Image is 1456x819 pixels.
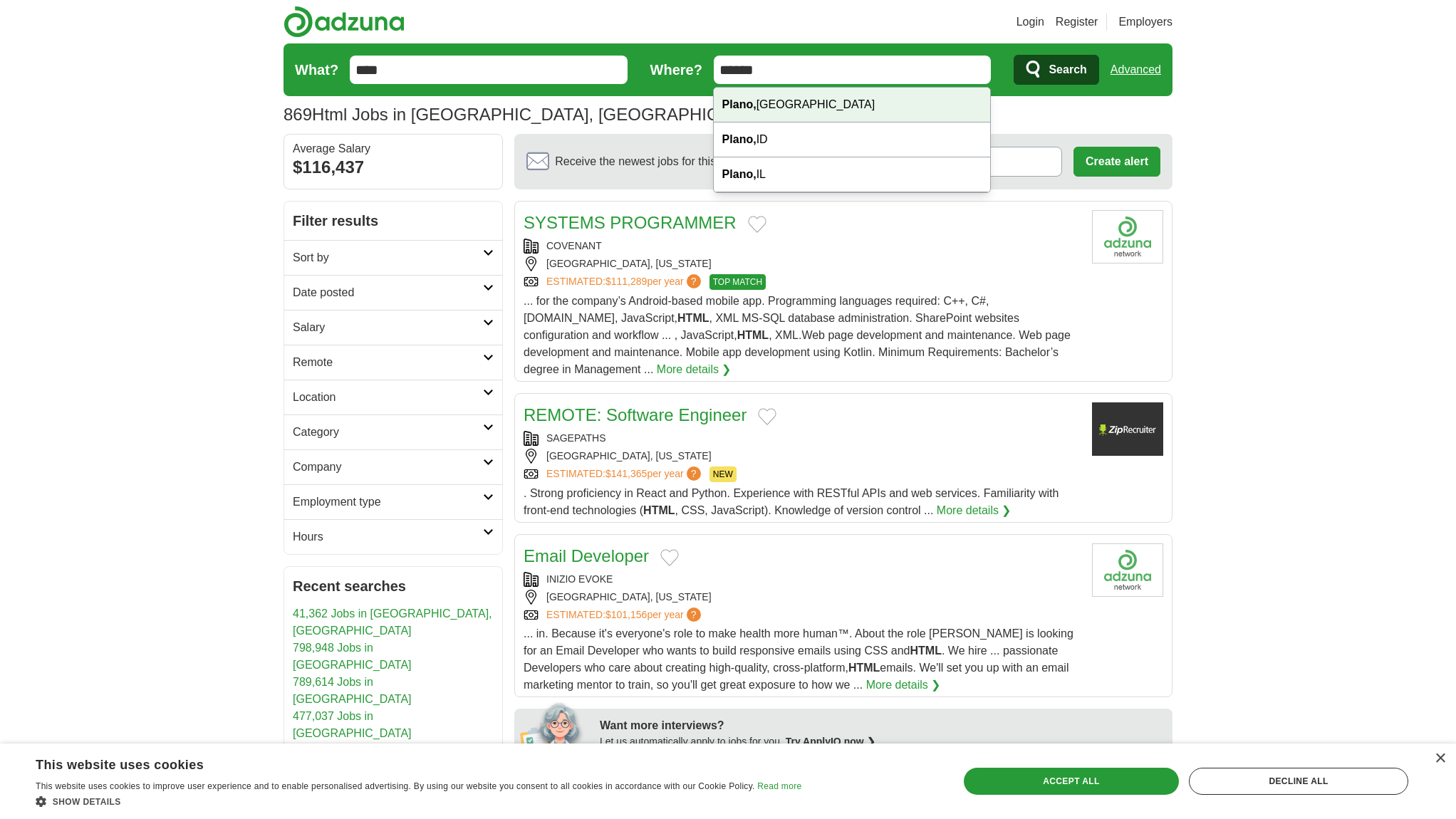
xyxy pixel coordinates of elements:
[293,528,483,546] h2: Hours
[748,216,766,233] button: Add to favorite jobs
[714,122,990,157] div: ID
[293,494,483,511] h2: Employment type
[284,310,502,345] a: Salary
[524,405,747,424] a: REMOTE: Software Engineer
[964,768,1179,795] div: Accept all
[293,143,494,155] div: Average Salary
[1016,14,1044,31] a: Login
[737,329,769,341] strong: HTML
[1118,14,1172,31] a: Employers
[284,6,405,38] img: Adzuna logo
[757,781,801,791] a: Read more, opens a new window
[524,572,1081,587] div: INIZIO EVOKE
[722,98,756,110] strong: Plano,
[293,155,494,180] div: $116,437
[605,609,647,620] span: $101,156
[546,607,704,622] a: ESTIMATED:$101,156per year?
[866,677,941,694] a: More details ❯
[284,484,502,519] a: Employment type
[524,449,1081,464] div: [GEOGRAPHIC_DATA], [US_STATE]
[293,284,483,301] h2: Date posted
[722,168,756,180] strong: Plano,
[546,466,704,482] a: ESTIMATED:$141,365per year?
[524,546,649,565] a: Email Developer
[284,102,312,127] span: 869
[758,408,776,425] button: Add to favorite jobs
[1092,402,1163,456] img: Company logo
[1049,56,1086,84] span: Search
[293,424,483,441] h2: Category
[293,710,412,739] a: 477,037 Jobs in [GEOGRAPHIC_DATA]
[293,249,483,266] h2: Sort by
[1092,543,1163,597] img: Company logo
[524,213,737,232] a: SYSTEMS PROGRAMMER
[1189,768,1408,795] div: Decline all
[293,354,483,371] h2: Remote
[293,676,412,705] a: 789,614 Jobs in [GEOGRAPHIC_DATA]
[284,202,502,240] h2: Filter results
[937,502,1012,519] a: More details ❯
[524,590,1081,605] div: [GEOGRAPHIC_DATA], [US_STATE]
[1435,753,1445,764] div: Close
[786,736,875,747] a: Try ApplyIQ now ❯
[660,549,679,566] button: Add to favorite jobs
[605,276,647,287] span: $111,289
[687,607,701,622] span: ?
[1056,14,1098,31] a: Register
[714,157,990,192] div: IL
[643,504,675,516] strong: HTML
[722,133,756,145] strong: Plano,
[910,645,942,657] strong: HTML
[284,519,502,554] a: Hours
[709,466,737,482] span: NEW
[657,361,732,378] a: More details ❯
[293,575,494,597] h2: Recent searches
[293,319,483,336] h2: Salary
[36,794,801,808] div: Show details
[284,275,502,310] a: Date posted
[53,797,121,807] span: Show details
[293,642,412,671] a: 798,948 Jobs in [GEOGRAPHIC_DATA]
[714,88,990,122] div: [GEOGRAPHIC_DATA]
[546,240,602,251] a: COVENANT
[293,389,483,406] h2: Location
[1092,210,1163,264] img: Covenant Hospice logo
[677,312,709,324] strong: HTML
[284,449,502,484] a: Company
[295,59,338,80] label: What?
[36,752,766,773] div: This website uses cookies
[293,607,492,637] a: 41,362 Jobs in [GEOGRAPHIC_DATA], [GEOGRAPHIC_DATA]
[709,274,766,290] span: TOP MATCH
[524,256,1081,271] div: [GEOGRAPHIC_DATA], [US_STATE]
[524,295,1071,375] span: ... for the company’s Android-based mobile app. Programming languages required: C++, C#, [DOMAIN_...
[546,274,704,290] a: ESTIMATED:$111,289per year?
[600,717,1164,734] div: Want more interviews?
[687,274,701,288] span: ?
[284,105,776,124] h1: Html Jobs in [GEOGRAPHIC_DATA], [GEOGRAPHIC_DATA]
[1014,55,1098,85] button: Search
[524,487,1059,516] span: . Strong proficiency in React and Python. Experience with RESTful APIs and web services. Familiar...
[284,240,502,275] a: Sort by
[600,734,1164,749] div: Let us automatically apply to jobs for you.
[650,59,702,80] label: Where?
[555,153,799,170] span: Receive the newest jobs for this search :
[524,627,1073,691] span: ... in. Because it's everyone's role to make health more human™. About the role [PERSON_NAME] is ...
[1073,147,1160,177] button: Create alert
[293,459,483,476] h2: Company
[520,701,589,758] img: apply-iq-scientist.png
[284,345,502,380] a: Remote
[284,414,502,449] a: Category
[687,466,701,481] span: ?
[284,380,502,414] a: Location
[605,468,647,479] span: $141,365
[1111,56,1161,84] a: Advanced
[36,781,755,791] span: This website uses cookies to improve user experience and to enable personalised advertising. By u...
[524,431,1081,446] div: SAGEPATHS
[848,662,880,674] strong: HTML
